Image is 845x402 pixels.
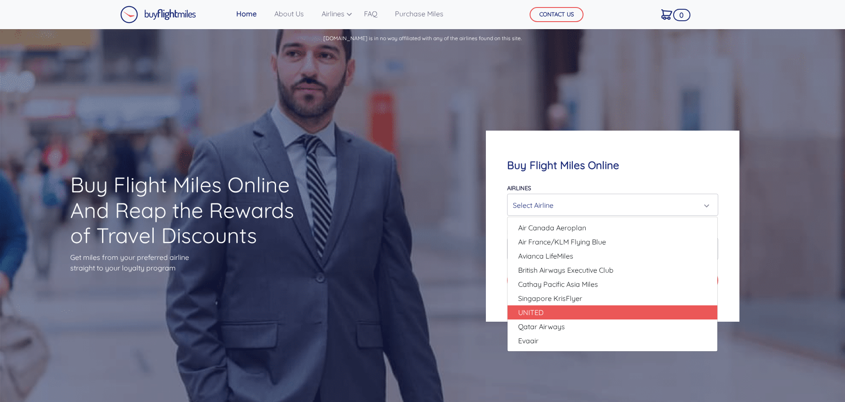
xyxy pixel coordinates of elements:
[518,307,544,318] span: UNITED
[518,237,606,247] span: Air France/KLM Flying Blue
[318,5,350,23] a: Airlines
[518,321,565,332] span: Qatar Airways
[507,184,531,192] label: Airlines
[518,293,582,304] span: Singapore KrisFlyer
[518,279,598,289] span: Cathay Pacific Asia Miles
[70,252,310,273] p: Get miles from your preferred airline straight to your loyalty program
[661,9,672,20] img: Cart
[391,5,447,23] a: Purchase Miles
[673,9,690,21] span: 0
[518,251,573,261] span: Avianca LifeMiles
[518,222,586,233] span: Air Canada Aeroplan
[120,4,196,26] a: Buy Flight Miles Logo
[233,5,260,23] a: Home
[507,159,718,172] h4: Buy Flight Miles Online
[120,6,196,23] img: Buy Flight Miles Logo
[271,5,307,23] a: About Us
[507,194,718,216] button: Select Airline
[518,335,538,346] span: Evaair
[360,5,381,23] a: FAQ
[70,172,310,248] h1: Buy Flight Miles Online And Reap the Rewards of Travel Discounts
[658,5,676,23] a: 0
[518,265,614,275] span: British Airways Executive Club
[513,197,707,214] div: Select Airline
[530,7,584,22] button: CONTACT US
